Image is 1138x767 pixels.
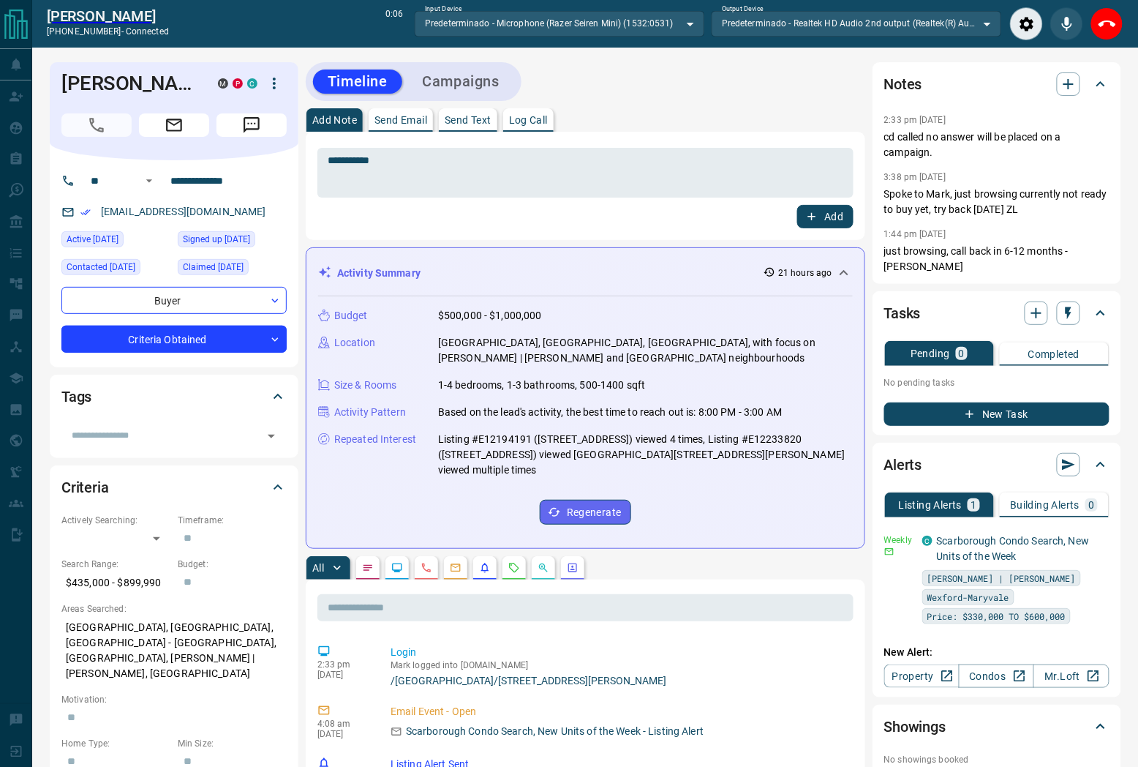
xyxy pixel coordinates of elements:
p: 21 hours ago [778,266,832,280]
button: Timeline [313,70,402,94]
div: Notes [884,67,1109,102]
p: Listing #E12194191 ([STREET_ADDRESS]) viewed 4 times, Listing #E12233820 ([STREET_ADDRESS]) viewe... [438,432,853,478]
div: Tasks [884,296,1109,331]
div: property.ca [233,78,243,89]
span: Email [139,113,209,137]
p: [DATE] [317,729,369,739]
p: New Alert: [884,645,1109,660]
p: Based on the lead's activity, the best time to reach out is: 8:00 PM - 3:00 AM [438,405,782,420]
span: Message [216,113,287,137]
p: Home Type: [61,737,170,750]
button: Add [797,205,853,228]
p: [GEOGRAPHIC_DATA], [GEOGRAPHIC_DATA], [GEOGRAPHIC_DATA] - [GEOGRAPHIC_DATA], [GEOGRAPHIC_DATA], [... [61,616,287,686]
div: Buyer [61,287,287,314]
svg: Notes [362,562,374,574]
span: Signed up [DATE] [183,232,250,247]
div: Activity Summary21 hours ago [318,260,853,287]
p: 1 [971,500,976,510]
p: 4:08 am [317,719,369,729]
p: cd called no answer will be placed on a campaign. [884,130,1109,160]
p: Repeated Interest [334,432,416,447]
a: [EMAIL_ADDRESS][DOMAIN_NAME] [101,206,266,217]
p: 0 [959,348,965,359]
p: 2:33 pm [317,659,369,670]
h2: Tags [61,385,91,408]
h2: Alerts [884,453,922,476]
p: Building Alerts [1010,500,1079,510]
p: Send Email [374,115,427,125]
p: Log Call [509,115,548,125]
p: 0 [1088,500,1094,510]
h2: Tasks [884,302,921,325]
span: Claimed [DATE] [183,260,244,274]
p: No pending tasks [884,372,1109,394]
div: mrloft.ca [218,78,228,89]
p: Completed [1028,349,1080,359]
div: End Call [1090,7,1123,40]
h2: Criteria [61,476,109,499]
div: Predeterminado - Realtek HD Audio 2nd output (Realtek(R) Audio) [712,11,1001,36]
p: Login [391,645,848,660]
p: 2:33 pm [DATE] [884,115,946,125]
svg: Agent Actions [567,562,579,574]
svg: Calls [421,562,432,574]
p: Weekly [884,534,913,547]
button: Regenerate [540,500,631,525]
p: [GEOGRAPHIC_DATA], [GEOGRAPHIC_DATA], [GEOGRAPHIC_DATA], with focus on [PERSON_NAME] | [PERSON_NA... [438,335,853,366]
p: Timeframe: [178,514,287,527]
svg: Opportunities [538,562,549,574]
p: Listing Alerts [899,500,962,510]
p: Search Range: [61,558,170,571]
button: New Task [884,403,1109,426]
p: Size & Rooms [334,378,397,393]
div: Criteria [61,470,287,505]
a: [PERSON_NAME] [47,7,169,25]
p: Activity Summary [337,266,421,281]
p: 1:44 pm [DATE] [884,229,946,239]
div: Predeterminado - Microphone (Razer Seiren Mini) (1532:0531) [415,11,704,36]
p: Mark logged into [DOMAIN_NAME] [391,660,848,670]
div: Tue Sep 09 2025 [61,231,170,252]
button: Campaigns [408,70,514,94]
span: Wexford-Maryvale [927,590,1009,605]
div: condos.ca [922,536,932,546]
p: 3:38 pm [DATE] [884,172,946,182]
div: Wed May 14 2025 [61,259,170,280]
p: Budget: [178,558,287,571]
svg: Emails [450,562,461,574]
p: 1-4 bedrooms, 1-3 bathrooms, 500-1400 sqft [438,378,646,393]
p: $435,000 - $899,990 [61,571,170,595]
a: Property [884,665,960,688]
label: Input Device [425,4,462,14]
label: Output Device [722,4,764,14]
button: Open [261,426,282,446]
svg: Lead Browsing Activity [391,562,403,574]
p: Scarborough Condo Search, New Units of the Week - Listing Alert [406,724,704,739]
p: $500,000 - $1,000,000 [438,308,542,323]
p: Email Event - Open [391,704,848,719]
div: Fri Oct 11 2019 [178,231,287,252]
p: Min Size: [178,737,287,750]
p: 0:06 [385,7,403,40]
h2: Showings [884,715,946,738]
h2: Notes [884,72,922,96]
p: [DATE] [317,670,369,680]
p: Spoke to Mark, just browsing currently not ready to buy yet, try back [DATE] ZL [884,187,1109,217]
svg: Requests [508,562,520,574]
div: Showings [884,709,1109,744]
p: Send Text [445,115,491,125]
p: All [312,563,324,573]
svg: Email [884,547,894,557]
span: Contacted [DATE] [67,260,135,274]
a: /[GEOGRAPHIC_DATA]/[STREET_ADDRESS][PERSON_NAME] [391,675,848,686]
span: Call [61,113,132,137]
a: Scarborough Condo Search, New Units of the Week [937,535,1090,562]
span: Active [DATE] [67,232,118,247]
div: condos.ca [247,78,257,89]
div: Criteria Obtained [61,326,287,353]
span: [PERSON_NAME] | [PERSON_NAME] [927,571,1076,585]
div: Mute [1050,7,1083,40]
div: Wed Mar 23 2022 [178,259,287,280]
p: [PHONE_NUMBER] - [47,25,169,38]
p: Budget [334,308,368,323]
